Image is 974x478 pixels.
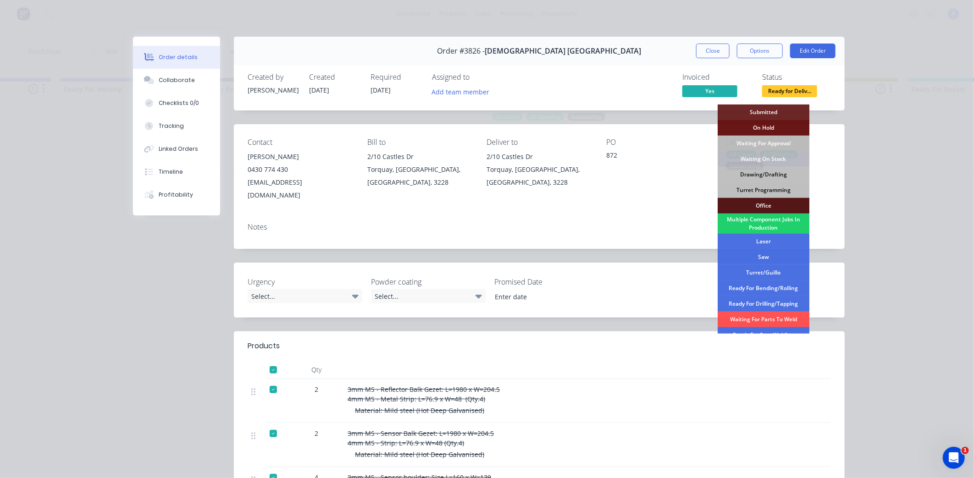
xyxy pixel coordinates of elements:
div: Created [309,73,360,82]
span: 2 [315,429,318,438]
span: [DATE] [309,86,329,94]
div: 872 [606,150,711,163]
div: Required [371,73,421,82]
button: Tracking [133,115,220,137]
span: Order #3826 - [437,47,485,55]
input: Enter date [488,290,603,303]
span: 2 [315,385,318,394]
div: [PERSON_NAME]0430 774 430[EMAIL_ADDRESS][DOMAIN_NAME] [248,150,353,202]
span: Material: Mild steel (Hot Deep Galvanised) [355,450,484,459]
div: Drawing/Drafting [718,167,809,182]
label: Powder coating [371,276,486,287]
button: Linked Orders [133,137,220,160]
button: Timeline [133,160,220,183]
div: Ready For Drilling/Tapping [718,296,809,312]
button: Add team member [427,85,494,98]
div: PO [606,138,711,147]
div: Assigned to [432,73,524,82]
button: Order details [133,46,220,69]
div: Select... [371,289,486,303]
div: Notes [248,223,831,231]
button: Edit Order [790,44,836,58]
label: Promised Date [494,276,609,287]
div: Bill to [367,138,472,147]
div: Waiting For Approval [718,136,809,151]
div: Collaborate [159,76,195,84]
button: Profitability [133,183,220,206]
div: Timeline [159,168,183,176]
div: 2/10 Castles DrTorquay, [GEOGRAPHIC_DATA], [GEOGRAPHIC_DATA], 3228 [367,150,472,189]
div: Checklists 0/0 [159,99,199,107]
div: Tracking [159,122,184,130]
span: Ready for Deliv... [762,85,817,97]
div: Torquay, [GEOGRAPHIC_DATA], [GEOGRAPHIC_DATA], 3228 [367,163,472,189]
button: Options [737,44,783,58]
div: Waiting For Parts To Weld [718,312,809,327]
span: 1 [962,447,969,454]
div: Order details [159,53,198,61]
div: 2/10 Castles DrTorquay, [GEOGRAPHIC_DATA], [GEOGRAPHIC_DATA], 3228 [487,150,592,189]
span: Yes [682,85,737,97]
div: Select... [248,289,362,303]
div: Ready For Spot Welding [718,327,809,343]
div: 0430 774 430 [248,163,353,176]
div: Laser [718,234,809,249]
div: Saw [718,249,809,265]
div: Status [762,73,831,82]
div: Invoiced [682,73,751,82]
span: [DATE] [371,86,391,94]
div: On Hold [718,120,809,136]
span: [DEMOGRAPHIC_DATA] [GEOGRAPHIC_DATA] [485,47,642,55]
button: Add team member [432,85,494,98]
button: Collaborate [133,69,220,92]
span: 3mm MS - Sensor Balk Gezet: L=1980 x W=204.5 4mm MS - Strip: L=76.9 x W=48 (Qty.4) [348,429,494,447]
div: Submitted [718,104,809,120]
div: Torquay, [GEOGRAPHIC_DATA], [GEOGRAPHIC_DATA], 3228 [487,163,592,189]
div: Office [718,198,809,214]
div: Turret Programming [718,182,809,198]
button: Checklists 0/0 [133,92,220,115]
span: Material: Mild steel (Hot Deep Galvanised) [355,406,484,415]
button: Close [696,44,730,58]
div: Qty [289,361,344,379]
div: Turret/Guillo [718,265,809,280]
div: 2/10 Castles Dr [367,150,472,163]
iframe: Intercom live chat [943,447,965,469]
button: Ready for Deliv... [762,85,817,99]
div: Ready For Bending/Rolling [718,280,809,296]
div: [PERSON_NAME] [248,150,353,163]
div: [PERSON_NAME] [248,85,298,95]
div: Created by [248,73,298,82]
div: [EMAIL_ADDRESS][DOMAIN_NAME] [248,176,353,202]
div: 2/10 Castles Dr [487,150,592,163]
div: Deliver to [487,138,592,147]
span: 3mm MS - Reflector Balk Gezet: L=1980 x W=204.5 4mm MS - Metal Strip: L=76.9 x W=48 (Qty.4) [348,385,500,403]
div: Linked Orders [159,145,198,153]
label: Urgency [248,276,362,287]
div: Waiting On Stock [718,151,809,167]
div: Contact [248,138,353,147]
div: Products [248,341,280,352]
div: Profitability [159,191,193,199]
div: Multiple Component Jobs In Production [718,214,809,234]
